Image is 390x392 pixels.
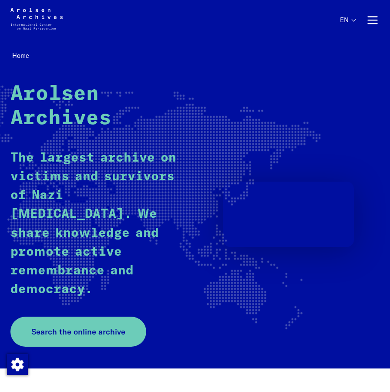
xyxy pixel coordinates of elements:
div: Change consent [7,354,27,375]
button: English, language selection [340,16,355,39]
strong: Arolsen Archives [10,84,111,128]
nav: Breadcrumb [10,50,380,63]
span: Home [12,52,29,60]
img: Change consent [7,354,28,375]
span: Search the online archive [31,326,125,338]
nav: Primary [340,8,380,32]
p: The largest archive on victims and survivors of Nazi [MEDICAL_DATA]. We share knowledge and promo... [10,149,180,299]
a: Search the online archive [10,317,146,347]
